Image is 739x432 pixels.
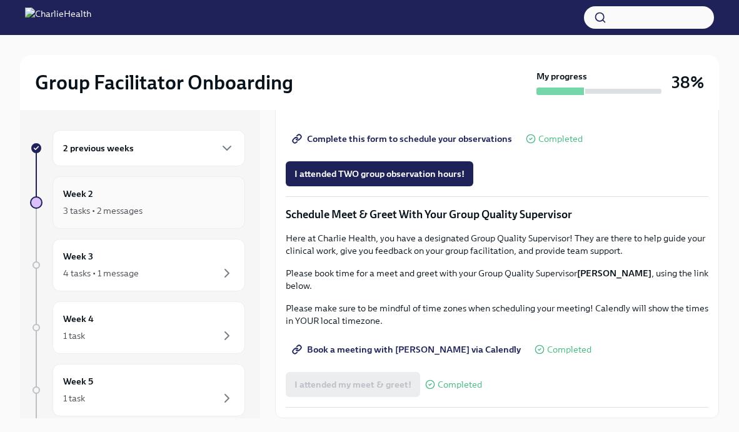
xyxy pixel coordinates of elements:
a: Complete this form to schedule your observations [286,126,521,151]
a: Week 34 tasks • 1 message [30,239,245,291]
h6: Week 2 [63,187,93,201]
p: Please make sure to be mindful of time zones when scheduling your meeting! Calendly will show the... [286,302,708,327]
div: 2 previous weeks [53,130,245,166]
p: Schedule Meet & Greet With Your Group Quality Supervisor [286,207,708,222]
p: Here at Charlie Health, you have a designated Group Quality Supervisor! They are there to help gu... [286,232,708,257]
span: I attended TWO group observation hours! [294,168,465,180]
div: 4 tasks • 1 message [63,267,139,279]
div: 3 tasks • 2 messages [63,204,143,217]
span: Completed [538,134,583,144]
strong: [PERSON_NAME] [577,268,651,279]
img: CharlieHealth [25,8,91,28]
span: Complete this form to schedule your observations [294,133,512,145]
a: Week 41 task [30,301,245,354]
h6: Week 4 [63,312,94,326]
p: Please book time for a meet and greet with your Group Quality Supervisor , using the link below. [286,267,708,292]
a: Week 23 tasks • 2 messages [30,176,245,229]
h3: 38% [671,71,704,94]
a: Book a meeting with [PERSON_NAME] via Calendly [286,337,530,362]
span: Completed [438,380,482,389]
h6: Week 3 [63,249,93,263]
strong: My progress [536,70,587,83]
h6: 2 previous weeks [63,141,134,155]
span: Book a meeting with [PERSON_NAME] via Calendly [294,343,521,356]
button: I attended TWO group observation hours! [286,161,473,186]
h2: Group Facilitator Onboarding [35,70,293,95]
div: 1 task [63,329,85,342]
span: Completed [547,345,591,354]
h6: Week 5 [63,374,93,388]
a: Week 51 task [30,364,245,416]
div: 1 task [63,392,85,404]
